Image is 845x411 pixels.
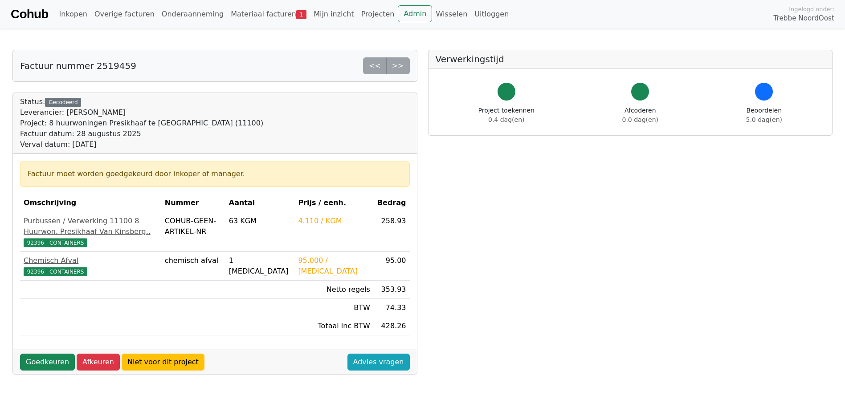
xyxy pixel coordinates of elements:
[374,317,410,335] td: 428.26
[77,354,120,371] a: Afkeuren
[294,299,373,317] td: BTW
[622,106,658,125] div: Afcoderen
[774,13,834,24] span: Trebbe NoordOost
[746,116,782,123] span: 5.0 dag(en)
[358,5,398,23] a: Projecten
[161,252,225,281] td: chemisch afval
[488,116,524,123] span: 0.4 dag(en)
[24,216,158,248] a: Purbussen / Verwerking 11100 8 Huurwon. Presikhaaf Van Kinsberg..92396 - CONTAINERS
[20,354,75,371] a: Goedkeuren
[28,169,402,179] div: Factuur moet worden goedgekeurd door inkoper of manager.
[374,281,410,299] td: 353.93
[161,194,225,212] th: Nummer
[55,5,90,23] a: Inkopen
[229,216,291,226] div: 63 KGM
[374,194,410,212] th: Bedrag
[622,116,658,123] span: 0.0 dag(en)
[789,5,834,13] span: Ingelogd onder:
[161,212,225,252] td: COHUB-GEEN-ARTIKEL-NR
[471,5,512,23] a: Uitloggen
[20,97,263,150] div: Status:
[398,5,432,22] a: Admin
[310,5,358,23] a: Mijn inzicht
[225,194,295,212] th: Aantal
[374,299,410,317] td: 74.33
[478,106,535,125] div: Project toekennen
[24,267,87,276] span: 92396 - CONTAINERS
[158,5,227,23] a: Onderaanneming
[20,107,263,118] div: Leverancier: [PERSON_NAME]
[746,106,782,125] div: Beoordelen
[298,216,370,226] div: 4.110 / KGM
[229,255,291,277] div: 1 [MEDICAL_DATA]
[24,238,87,247] span: 92396 - CONTAINERS
[20,129,263,139] div: Factuur datum: 28 augustus 2025
[374,252,410,281] td: 95.00
[374,212,410,252] td: 258.93
[294,194,373,212] th: Prijs / eenh.
[298,255,370,277] div: 95.000 / [MEDICAL_DATA]
[122,354,204,371] a: Niet voor dit project
[227,5,310,23] a: Materiaal facturen1
[294,281,373,299] td: Netto regels
[436,54,825,64] h5: Verwerkingstijd
[11,4,48,25] a: Cohub
[45,98,81,107] div: Gecodeerd
[347,354,410,371] a: Advies vragen
[294,317,373,335] td: Totaal inc BTW
[20,118,263,129] div: Project: 8 huurwoningen Presikhaaf te [GEOGRAPHIC_DATA] (11100)
[24,255,158,266] div: Chemisch Afval
[20,60,136,71] h5: Factuur nummer 2519459
[24,255,158,277] a: Chemisch Afval92396 - CONTAINERS
[91,5,158,23] a: Overige facturen
[20,194,161,212] th: Omschrijving
[296,10,306,19] span: 1
[24,216,158,237] div: Purbussen / Verwerking 11100 8 Huurwon. Presikhaaf Van Kinsberg..
[20,139,263,150] div: Verval datum: [DATE]
[432,5,471,23] a: Wisselen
